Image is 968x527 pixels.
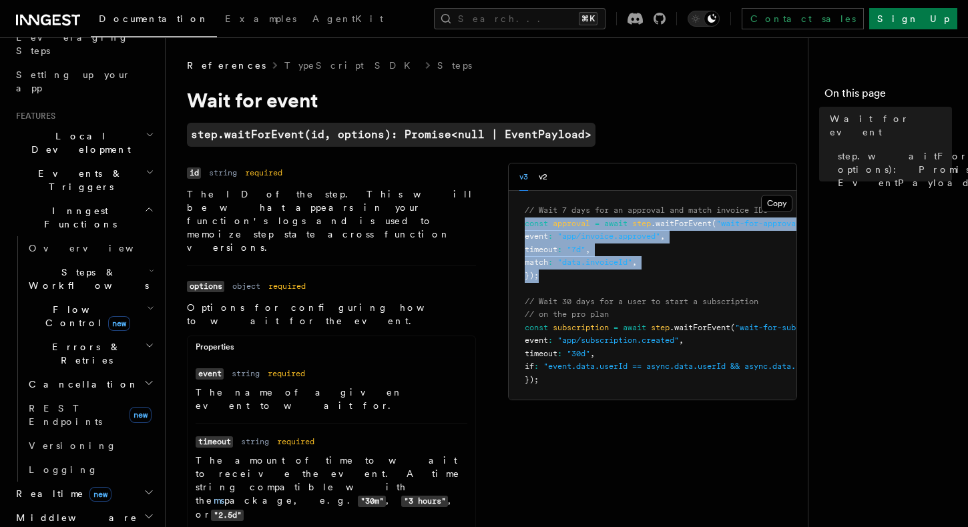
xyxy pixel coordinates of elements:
[735,323,842,332] span: "wait-for-subscription"
[525,245,557,254] span: timeout
[214,495,224,506] a: ms
[832,144,952,195] a: step.waitForEvent(id, options): Promise<null | EventPayload>
[29,403,102,427] span: REST Endpoints
[187,281,224,292] code: options
[437,59,472,72] a: Steps
[604,219,628,228] span: await
[99,13,209,24] span: Documentation
[23,372,157,396] button: Cancellation
[312,13,383,24] span: AgentKit
[277,436,314,447] dd: required
[525,310,609,319] span: // on the pro plan
[712,219,716,228] span: (
[525,362,534,371] span: if
[548,336,553,345] span: :
[716,219,805,228] span: "wait-for-approval"
[29,440,117,451] span: Versioning
[651,219,712,228] span: .waitForEvent
[29,464,98,475] span: Logging
[557,336,679,345] span: "app/subscription.created"
[824,85,952,107] h4: On this page
[196,368,224,380] code: event
[268,368,305,379] dd: required
[23,434,157,458] a: Versioning
[23,236,157,260] a: Overview
[651,323,670,332] span: step
[187,123,595,147] a: step.waitForEvent(id, options): Promise<null | EventPayload>
[525,323,548,332] span: const
[11,487,111,500] span: Realtime
[11,236,157,482] div: Inngest Functions
[130,407,152,423] span: new
[525,205,768,215] span: // Wait 7 days for an approval and match invoice IDs
[23,340,145,367] span: Errors & Retries
[557,245,562,254] span: :
[11,129,146,156] span: Local Development
[11,199,157,236] button: Inngest Functions
[553,323,609,332] span: subscription
[869,8,957,29] a: Sign Up
[11,167,146,193] span: Events & Triggers
[89,487,111,502] span: new
[91,4,217,37] a: Documentation
[679,336,684,345] span: ,
[196,386,467,412] p: The name of a given event to wait for.
[553,219,590,228] span: approval
[23,266,149,292] span: Steps & Workflows
[614,323,618,332] span: =
[539,163,547,191] button: v2
[590,349,595,358] span: ,
[11,124,157,161] button: Local Development
[830,112,952,139] span: Wait for event
[525,375,539,384] span: });
[557,257,632,267] span: "data.invoiceId"
[23,298,157,335] button: Flow Controlnew
[670,323,730,332] span: .waitForEvent
[525,336,548,345] span: event
[742,8,864,29] a: Contact sales
[23,378,139,391] span: Cancellation
[23,335,157,372] button: Errors & Retries
[525,219,548,228] span: const
[211,510,244,521] code: "2.5d"
[187,187,476,254] p: The ID of the step. This will be what appears in your function's logs and is used to memoize step...
[401,496,448,507] code: "3 hours"
[548,257,553,267] span: :
[187,301,476,328] p: Options for configuring how to wait for the event.
[29,243,166,253] span: Overview
[108,316,130,331] span: new
[623,323,646,332] span: await
[225,13,296,24] span: Examples
[188,342,475,358] div: Properties
[567,245,585,254] span: "7d"
[16,69,131,93] span: Setting up your app
[11,25,157,63] a: Leveraging Steps
[187,59,266,72] span: References
[23,458,157,482] a: Logging
[543,362,899,371] span: "event.data.userId == async.data.userId && async.data.billing_plan == 'pro'"
[579,12,597,25] kbd: ⌘K
[567,349,590,358] span: "30d"
[23,396,157,434] a: REST Endpointsnew
[632,257,637,267] span: ,
[241,436,269,447] dd: string
[688,11,720,27] button: Toggle dark mode
[245,167,282,178] dd: required
[595,219,599,228] span: =
[761,195,792,212] button: Copy
[660,231,665,241] span: ,
[730,323,735,332] span: (
[534,362,539,371] span: :
[11,63,157,100] a: Setting up your app
[232,368,260,379] dd: string
[585,245,590,254] span: ,
[187,88,721,112] h1: Wait for event
[824,107,952,144] a: Wait for event
[358,496,386,507] code: "30m"
[434,8,606,29] button: Search...⌘K
[217,4,304,36] a: Examples
[11,161,157,199] button: Events & Triggers
[187,167,201,179] code: id
[11,511,138,524] span: Middleware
